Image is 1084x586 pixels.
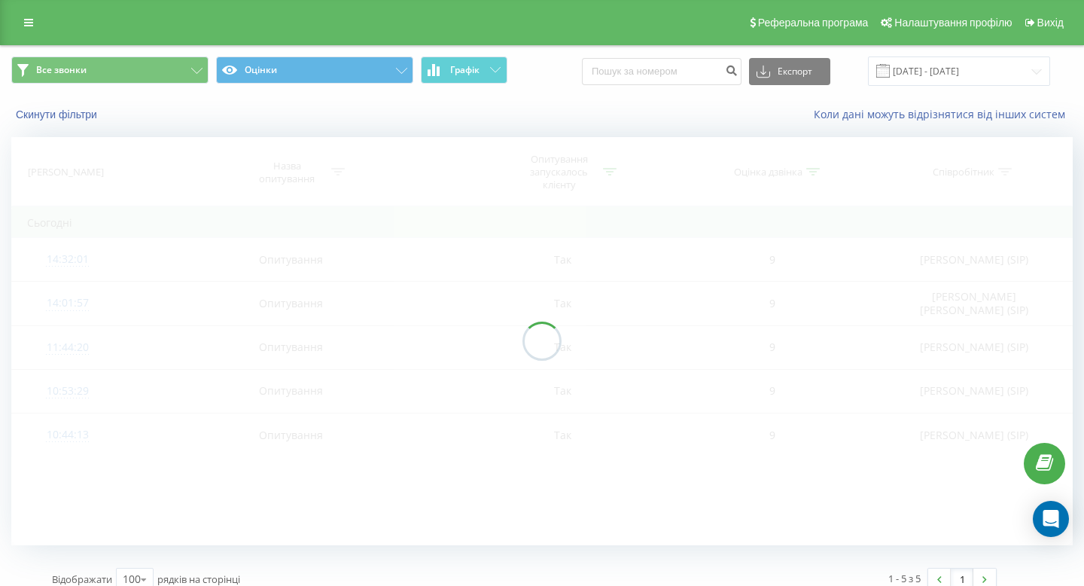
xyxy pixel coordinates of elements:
[582,58,741,85] input: Пошук за номером
[421,56,507,84] button: Графік
[758,17,869,29] span: Реферальна програма
[157,572,240,586] span: рядків на сторінці
[36,64,87,76] span: Все звонки
[888,571,921,586] div: 1 - 5 з 5
[814,107,1073,121] a: Коли дані можуть відрізнятися вiд інших систем
[1037,17,1064,29] span: Вихід
[749,58,830,85] button: Експорт
[1033,501,1069,537] div: Open Intercom Messenger
[11,56,209,84] button: Все звонки
[52,572,112,586] span: Відображати
[450,65,480,75] span: Графік
[11,108,105,121] button: Скинути фільтри
[894,17,1012,29] span: Налаштування профілю
[216,56,413,84] button: Оцінки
